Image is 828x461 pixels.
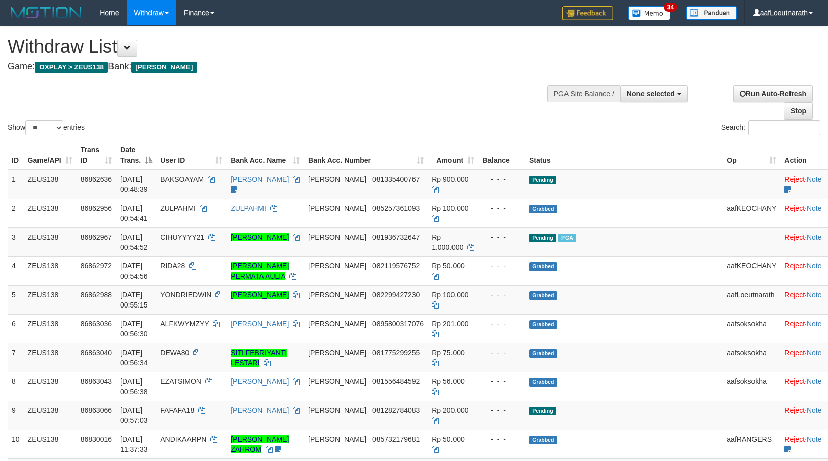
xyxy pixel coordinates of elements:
[8,343,24,372] td: 7
[308,204,366,212] span: [PERSON_NAME]
[156,141,227,170] th: User ID: activate to sort column ascending
[482,319,521,329] div: - - -
[784,262,805,270] a: Reject
[160,377,201,386] span: EZATSIMON
[120,435,148,453] span: [DATE] 11:37:33
[160,233,204,241] span: CIHUYYYY21
[160,262,185,270] span: RIDA28
[432,320,468,328] span: Rp 201.000
[81,435,112,443] span: 86830016
[308,233,366,241] span: [PERSON_NAME]
[308,435,366,443] span: [PERSON_NAME]
[627,90,675,98] span: None selected
[807,349,822,357] a: Note
[784,102,813,120] a: Stop
[8,62,542,72] h4: Game: Bank:
[432,291,468,299] span: Rp 100.000
[372,233,420,241] span: Copy 081936732647 to clipboard
[120,377,148,396] span: [DATE] 00:56:38
[160,204,196,212] span: ZULPAHMI
[562,6,613,20] img: Feedback.jpg
[807,291,822,299] a: Note
[160,320,209,328] span: ALFKWYMZYY
[160,175,204,183] span: BAKSOAYAM
[478,141,525,170] th: Balance
[24,256,77,285] td: ZEUS138
[8,199,24,227] td: 2
[81,320,112,328] span: 86863036
[160,349,189,357] span: DEWA80
[120,233,148,251] span: [DATE] 00:54:52
[547,85,620,102] div: PGA Site Balance /
[807,175,822,183] a: Note
[482,376,521,387] div: - - -
[81,175,112,183] span: 86862636
[721,120,820,135] label: Search:
[686,6,737,20] img: panduan.png
[25,120,63,135] select: Showentries
[231,262,289,280] a: [PERSON_NAME] PERMATA AULIA
[723,141,780,170] th: Op: activate to sort column ascending
[723,285,780,314] td: aafLoeutnarath
[723,343,780,372] td: aafsoksokha
[529,320,557,329] span: Grabbed
[432,435,465,443] span: Rp 50.000
[231,349,287,367] a: SITI FEBRIYANTI LESTARI
[8,5,85,20] img: MOTION_logo.png
[807,320,822,328] a: Note
[807,406,822,414] a: Note
[372,435,420,443] span: Copy 085732179681 to clipboard
[784,435,805,443] a: Reject
[529,378,557,387] span: Grabbed
[723,314,780,343] td: aafsoksokha
[8,227,24,256] td: 3
[784,377,805,386] a: Reject
[807,435,822,443] a: Note
[432,377,465,386] span: Rp 56.000
[231,204,266,212] a: ZULPAHMI
[24,401,77,430] td: ZEUS138
[748,120,820,135] input: Search:
[432,262,465,270] span: Rp 50.000
[723,430,780,458] td: aafRANGERS
[308,349,366,357] span: [PERSON_NAME]
[372,377,420,386] span: Copy 081556484592 to clipboard
[529,291,557,300] span: Grabbed
[482,434,521,444] div: - - -
[482,261,521,271] div: - - -
[529,176,556,184] span: Pending
[116,141,156,170] th: Date Trans.: activate to sort column descending
[81,291,112,299] span: 86862988
[784,406,805,414] a: Reject
[432,204,468,212] span: Rp 100.000
[308,377,366,386] span: [PERSON_NAME]
[160,406,194,414] span: FAFAFA18
[81,262,112,270] span: 86862972
[807,262,822,270] a: Note
[529,205,557,213] span: Grabbed
[8,372,24,401] td: 8
[8,36,542,57] h1: Withdraw List
[529,349,557,358] span: Grabbed
[81,406,112,414] span: 86863066
[308,175,366,183] span: [PERSON_NAME]
[231,406,289,414] a: [PERSON_NAME]
[231,291,289,299] a: [PERSON_NAME]
[35,62,108,73] span: OXPLAY > ZEUS138
[482,290,521,300] div: - - -
[231,233,289,241] a: [PERSON_NAME]
[231,175,289,183] a: [PERSON_NAME]
[120,349,148,367] span: [DATE] 00:56:34
[784,320,805,328] a: Reject
[120,320,148,338] span: [DATE] 00:56:30
[24,141,77,170] th: Game/API: activate to sort column ascending
[432,406,468,414] span: Rp 200.000
[120,175,148,194] span: [DATE] 00:48:39
[81,204,112,212] span: 86862956
[733,85,813,102] a: Run Auto-Refresh
[24,343,77,372] td: ZEUS138
[784,175,805,183] a: Reject
[24,372,77,401] td: ZEUS138
[482,405,521,415] div: - - -
[784,233,805,241] a: Reject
